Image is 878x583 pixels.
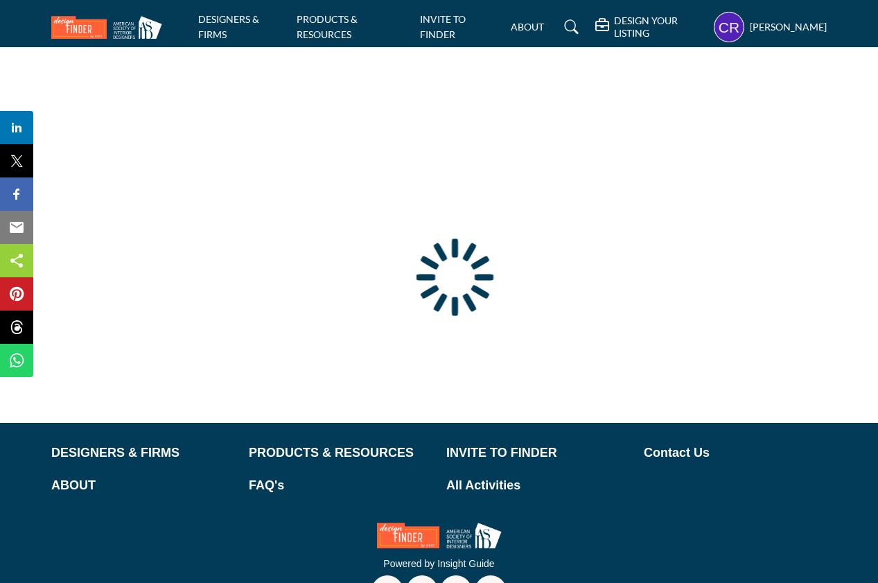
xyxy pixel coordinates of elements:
img: No Site Logo [377,523,502,548]
a: PRODUCTS & RESOURCES [249,444,432,462]
div: DESIGN YOUR LISTING [595,15,707,40]
h5: [PERSON_NAME] [750,20,827,34]
a: ABOUT [511,21,544,33]
a: Powered by Insight Guide [383,558,494,569]
a: All Activities [446,476,629,495]
h5: DESIGN YOUR LISTING [614,15,707,40]
a: FAQ's [249,476,432,495]
a: DESIGNERS & FIRMS [198,13,259,40]
img: Site Logo [51,16,169,39]
button: Show hide supplier dropdown [714,12,744,42]
a: Contact Us [644,444,827,462]
a: Search [551,16,588,38]
a: DESIGNERS & FIRMS [51,444,234,462]
a: ABOUT [51,476,234,495]
a: INVITE TO FINDER [420,13,466,40]
a: PRODUCTS & RESOURCES [297,13,358,40]
a: INVITE TO FINDER [446,444,629,462]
